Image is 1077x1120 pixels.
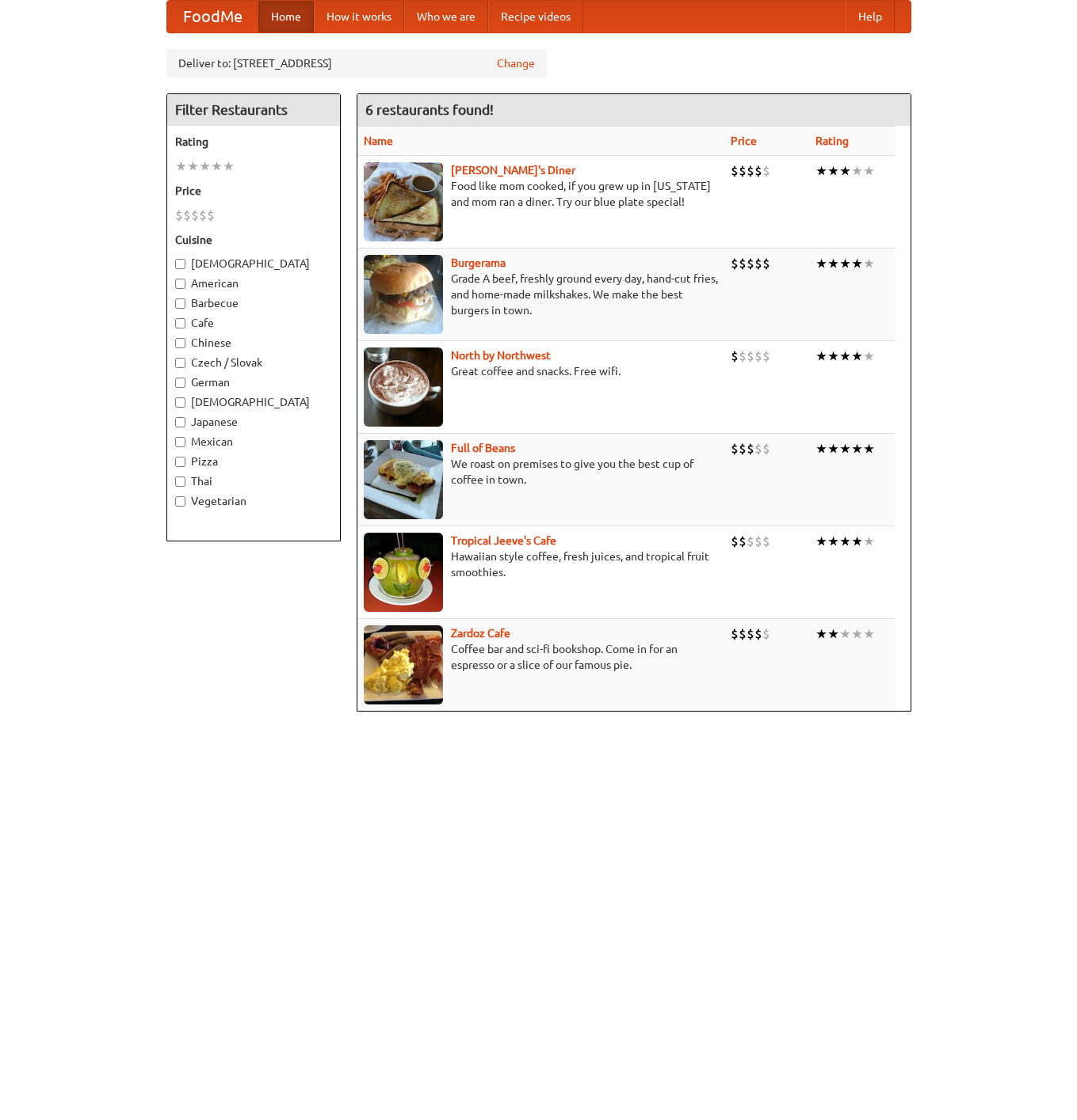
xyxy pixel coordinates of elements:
[175,397,185,408] input: [DEMOGRAPHIC_DATA]
[175,476,185,487] input: Thai
[754,625,762,643] li: $
[175,378,185,388] input: German
[175,134,332,150] h5: Rating
[175,473,332,489] label: Thai
[175,183,332,199] h5: Price
[175,338,185,348] input: Chinese
[851,255,863,272] li: ★
[731,162,739,180] li: $
[747,255,754,272] li: $
[175,275,332,291] label: American
[175,259,185,269] input: [DEMOGRAPHIC_DATA]
[364,641,718,673] p: Coffee bar and sci-fi bookshop. Come in for an espresso or a slice of our famous pie.
[839,255,851,272] li: ★
[175,279,185,289] input: American
[364,178,718,210] p: Food like mom cooked, if you grew up in [US_STATE] and mom ran a diner. Try our blue plate special!
[739,625,747,643] li: $
[739,162,747,180] li: $
[364,255,443,334] img: burgerama.jpg
[827,440,839,457] li: ★
[846,1,895,32] a: Help
[404,1,488,32] a: Who we are
[815,440,827,457] li: ★
[365,102,494,117] ng-pluralize: 6 restaurants found!
[815,255,827,272] li: ★
[839,162,851,180] li: ★
[451,534,556,547] b: Tropical Jeeve's Cafe
[175,454,332,469] label: Pizza
[827,347,839,365] li: ★
[827,255,839,272] li: ★
[739,255,747,272] li: $
[815,625,827,643] li: ★
[175,207,183,224] li: $
[451,442,515,454] a: Full of Beans
[175,394,332,410] label: [DEMOGRAPHIC_DATA]
[207,207,215,224] li: $
[827,625,839,643] li: ★
[175,493,332,509] label: Vegetarian
[731,347,739,365] li: $
[863,347,875,365] li: ★
[747,625,754,643] li: $
[175,335,332,351] label: Chinese
[863,533,875,550] li: ★
[211,158,223,175] li: ★
[747,440,754,457] li: $
[815,135,849,147] a: Rating
[451,349,551,362] a: North by Northwest
[863,625,875,643] li: ★
[851,347,863,365] li: ★
[839,440,851,457] li: ★
[175,434,332,450] label: Mexican
[851,625,863,643] li: ★
[747,533,754,550] li: $
[199,207,207,224] li: $
[258,1,314,32] a: Home
[488,1,583,32] a: Recipe videos
[762,625,770,643] li: $
[747,162,754,180] li: $
[167,94,340,126] h4: Filter Restaurants
[166,49,547,78] div: Deliver to: [STREET_ADDRESS]
[451,164,575,177] a: [PERSON_NAME]'s Diner
[851,162,863,180] li: ★
[739,533,747,550] li: $
[863,162,875,180] li: ★
[175,417,185,427] input: Japanese
[762,533,770,550] li: $
[839,533,851,550] li: ★
[167,1,258,32] a: FoodMe
[175,414,332,430] label: Japanese
[175,298,185,309] input: Barbecue
[364,533,443,612] img: jeeves.jpg
[175,232,332,248] h5: Cuisine
[175,437,185,447] input: Mexican
[754,440,762,457] li: $
[175,496,185,507] input: Vegetarian
[863,440,875,457] li: ★
[839,347,851,365] li: ★
[762,255,770,272] li: $
[754,255,762,272] li: $
[364,363,718,379] p: Great coffee and snacks. Free wifi.
[187,158,199,175] li: ★
[762,162,770,180] li: $
[175,358,185,368] input: Czech / Slovak
[815,533,827,550] li: ★
[754,162,762,180] li: $
[731,135,757,147] a: Price
[747,347,754,365] li: $
[175,158,187,175] li: ★
[175,374,332,390] label: German
[451,256,506,269] a: Burgerama
[364,440,443,519] img: beans.jpg
[762,347,770,365] li: $
[451,627,510,640] b: Zardoz Cafe
[183,207,191,224] li: $
[175,315,332,331] label: Cafe
[762,440,770,457] li: $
